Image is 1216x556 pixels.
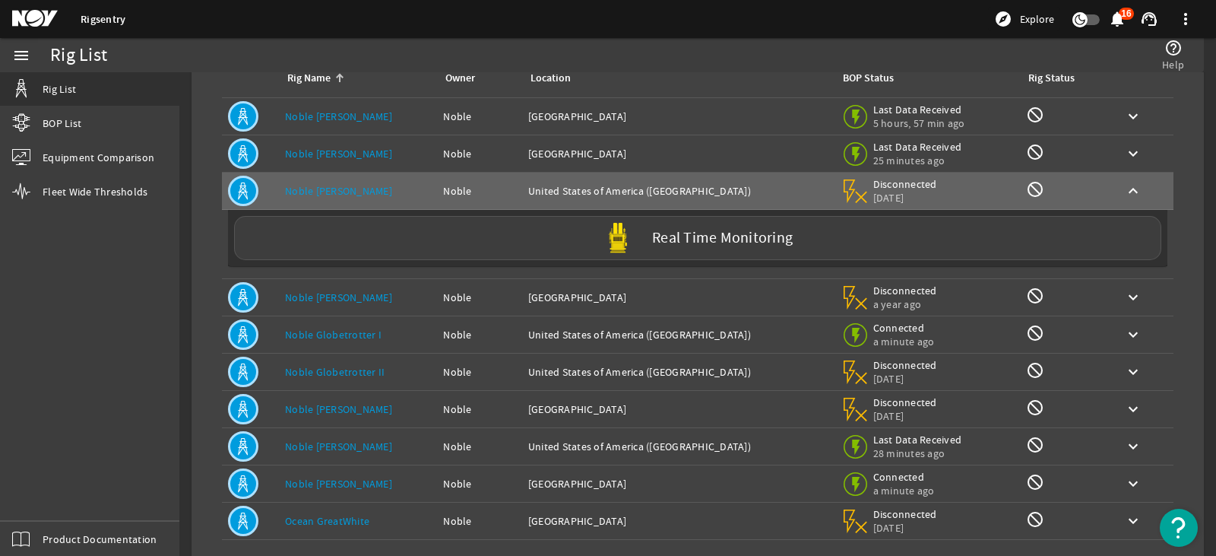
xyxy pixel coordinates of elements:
mat-icon: support_agent [1140,10,1158,28]
div: Noble [443,439,516,454]
span: Last Data Received [873,433,962,446]
a: Noble [PERSON_NAME] [285,440,392,453]
a: Noble Globetrotter II [285,365,385,379]
span: [DATE] [873,521,938,535]
div: Noble [443,402,516,417]
mat-icon: Rig Monitoring not available for this rig [1026,361,1044,380]
button: 16 [1109,11,1125,27]
mat-icon: Rig Monitoring not available for this rig [1026,510,1044,529]
span: 28 minutes ago [873,446,962,460]
span: [DATE] [873,409,938,423]
div: Noble [443,327,516,342]
span: Explore [1020,11,1054,27]
span: Disconnected [873,358,938,372]
span: Rig List [43,81,76,97]
span: Connected [873,321,938,335]
mat-icon: Rig Monitoring not available for this rig [1026,106,1044,124]
div: United States of America ([GEOGRAPHIC_DATA]) [528,364,828,380]
mat-icon: keyboard_arrow_down [1124,475,1142,493]
a: Noble [PERSON_NAME] [285,184,392,198]
span: Last Data Received [873,103,965,116]
span: Help [1162,57,1184,72]
span: [DATE] [873,191,938,205]
mat-icon: Rig Monitoring not available for this rig [1026,473,1044,491]
mat-icon: help_outline [1164,39,1183,57]
span: a minute ago [873,335,938,348]
mat-icon: keyboard_arrow_down [1124,326,1142,344]
mat-icon: Rig Monitoring not available for this rig [1026,436,1044,454]
div: BOP Status [843,70,894,87]
div: Noble [443,476,516,491]
span: Disconnected [873,507,938,521]
button: Open Resource Center [1160,509,1198,547]
mat-icon: Rig Monitoring not available for this rig [1026,324,1044,342]
div: [GEOGRAPHIC_DATA] [528,146,828,161]
mat-icon: explore [994,10,1012,28]
img: Yellowpod.svg [603,223,633,253]
div: [GEOGRAPHIC_DATA] [528,513,828,529]
mat-icon: keyboard_arrow_down [1124,107,1142,125]
div: Noble [443,109,516,124]
div: Noble [443,183,516,199]
mat-icon: Rig Monitoring not available for this rig [1026,180,1044,199]
label: Real Time Monitoring [652,230,793,246]
button: Explore [988,7,1060,31]
span: BOP List [43,116,81,131]
span: a minute ago [873,484,938,497]
div: United States of America ([GEOGRAPHIC_DATA]) [528,439,828,454]
div: [GEOGRAPHIC_DATA] [528,109,828,124]
a: Noble Globetrotter I [285,328,382,342]
mat-icon: notifications [1108,10,1126,28]
span: 25 minutes ago [873,154,962,167]
div: Owner [443,70,510,87]
mat-icon: Rig Monitoring not available for this rig [1026,287,1044,305]
span: a year ago [873,297,938,311]
div: Rig Name [285,70,425,87]
div: Rig List [50,48,107,63]
mat-icon: keyboard_arrow_down [1124,288,1142,307]
a: Ocean GreatWhite [285,514,369,528]
span: Product Documentation [43,532,157,547]
button: more_vert [1167,1,1204,37]
div: Rig Status [1028,70,1075,87]
span: Fleet Wide Thresholds [43,184,147,199]
div: Noble [443,364,516,380]
div: Rig Name [287,70,331,87]
div: Owner [445,70,475,87]
a: Noble [PERSON_NAME] [285,477,392,491]
div: Noble [443,290,516,305]
div: Location [528,70,822,87]
a: Noble [PERSON_NAME] [285,147,392,160]
mat-icon: Rig Monitoring not available for this rig [1026,143,1044,161]
mat-icon: keyboard_arrow_down [1124,437,1142,456]
mat-icon: menu [12,46,30,65]
div: [GEOGRAPHIC_DATA] [528,402,828,417]
div: [GEOGRAPHIC_DATA] [528,290,828,305]
div: United States of America ([GEOGRAPHIC_DATA]) [528,183,828,199]
div: [GEOGRAPHIC_DATA] [528,476,828,491]
div: Location [530,70,571,87]
mat-icon: keyboard_arrow_down [1124,363,1142,381]
a: Noble [PERSON_NAME] [285,402,392,416]
mat-icon: Rig Monitoring not available for this rig [1026,399,1044,417]
a: Rigsentry [81,12,125,27]
a: Real Time Monitoring [228,216,1167,260]
span: Last Data Received [873,140,962,154]
span: Disconnected [873,177,938,191]
mat-icon: keyboard_arrow_down [1124,145,1142,163]
span: 5 hours, 57 min ago [873,116,965,130]
div: United States of America ([GEOGRAPHIC_DATA]) [528,327,828,342]
mat-icon: keyboard_arrow_down [1124,400,1142,418]
span: Disconnected [873,284,938,297]
mat-icon: keyboard_arrow_down [1124,512,1142,530]
span: Disconnected [873,396,938,409]
mat-icon: keyboard_arrow_up [1124,182,1142,200]
div: Noble [443,146,516,161]
span: Connected [873,470,938,484]
a: Noble [PERSON_NAME] [285,110,392,123]
a: Noble [PERSON_NAME] [285,291,392,304]
span: Equipment Comparison [43,150,154,165]
div: Noble [443,513,516,529]
span: [DATE] [873,372,938,386]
